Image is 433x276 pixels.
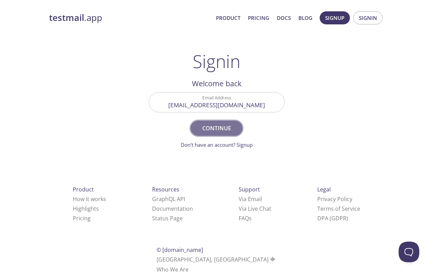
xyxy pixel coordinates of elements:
[157,256,276,263] span: [GEOGRAPHIC_DATA], [GEOGRAPHIC_DATA]
[239,205,271,212] a: Via Live Chat
[216,13,240,22] a: Product
[152,195,185,203] a: GraphQL API
[49,12,210,24] a: testmail.app
[181,141,253,148] a: Don't have an account? Signup
[320,11,350,24] button: Signup
[317,195,352,203] a: Privacy Policy
[191,121,242,136] button: Continue
[149,78,285,89] h2: Welcome back
[198,123,235,133] span: Continue
[317,205,360,212] a: Terms of Service
[152,205,193,212] a: Documentation
[353,11,383,24] button: Signin
[157,246,203,254] span: © [DOMAIN_NAME]
[49,12,84,24] strong: testmail
[239,186,260,193] span: Support
[399,242,419,262] iframe: Help Scout Beacon - Open
[73,186,94,193] span: Product
[298,13,312,22] a: Blog
[157,266,189,273] a: Who We Are
[248,13,269,22] a: Pricing
[317,186,331,193] span: Legal
[73,205,99,212] a: Highlights
[239,195,262,203] a: Via Email
[152,214,183,222] a: Status Page
[325,13,344,22] span: Signup
[73,214,91,222] a: Pricing
[317,214,348,222] a: DPA (GDPR)
[239,214,252,222] a: FAQ
[359,13,377,22] span: Signin
[249,214,252,222] span: s
[193,51,240,71] h1: Signin
[277,13,291,22] a: Docs
[73,195,106,203] a: How it works
[152,186,179,193] span: Resources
